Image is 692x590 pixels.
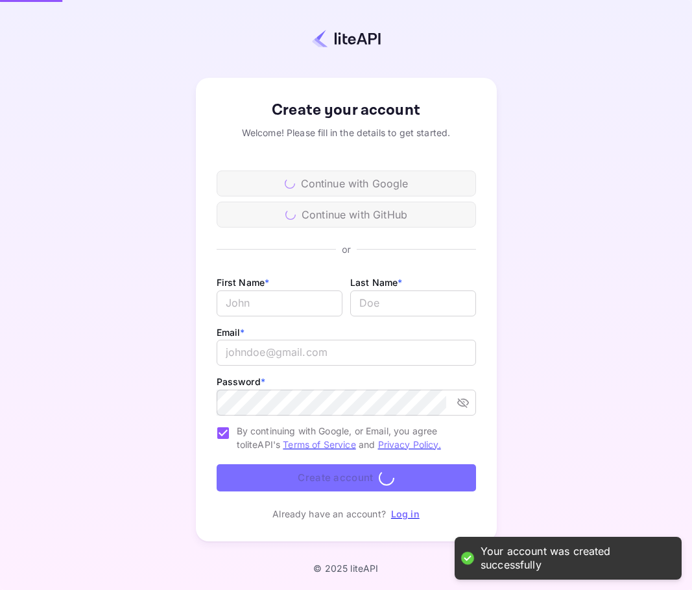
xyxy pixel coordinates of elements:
span: By continuing with Google, or Email, you agree to liteAPI's and [237,424,466,451]
div: Welcome! Please fill in the details to get started. [217,126,476,139]
input: John [217,290,342,316]
a: Terms of Service [283,439,355,450]
input: Doe [350,290,476,316]
div: Continue with GitHub [217,202,476,228]
label: First Name [217,277,270,288]
a: Log in [391,508,420,519]
a: Privacy Policy. [378,439,441,450]
button: toggle password visibility [451,391,475,414]
div: Create your account [217,99,476,122]
p: © 2025 liteAPI [313,563,378,574]
img: liteapi [312,29,381,48]
p: Already have an account? [272,507,386,521]
input: johndoe@gmail.com [217,340,476,366]
label: Password [217,376,265,387]
label: Last Name [350,277,403,288]
div: Continue with Google [217,171,476,196]
label: Email [217,327,245,338]
div: Your account was created successfully [481,545,669,572]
